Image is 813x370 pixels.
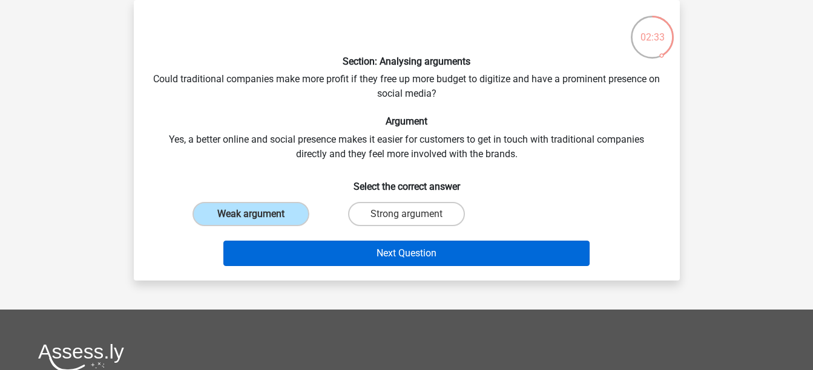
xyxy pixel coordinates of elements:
[223,241,590,266] button: Next Question
[139,10,675,271] div: Could traditional companies make more profit if they free up more budget to digitize and have a p...
[153,56,660,67] h6: Section: Analysing arguments
[153,115,660,127] h6: Argument
[630,15,675,45] div: 02:33
[153,171,660,192] h6: Select the correct answer
[193,202,309,226] label: Weak argument
[348,202,465,226] label: Strong argument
